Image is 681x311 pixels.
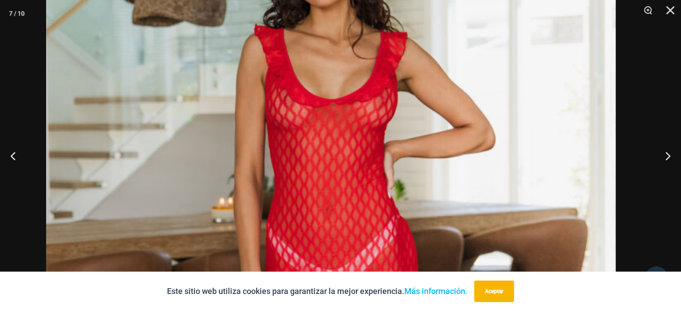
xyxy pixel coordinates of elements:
[167,286,404,296] font: Este sitio web utiliza cookies para garantizar la mejor experiencia.
[647,133,681,178] button: Próximo
[485,288,503,294] font: Aceptar
[404,286,467,296] a: Más información.
[474,281,514,302] button: Aceptar
[9,10,25,17] font: 7 / 10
